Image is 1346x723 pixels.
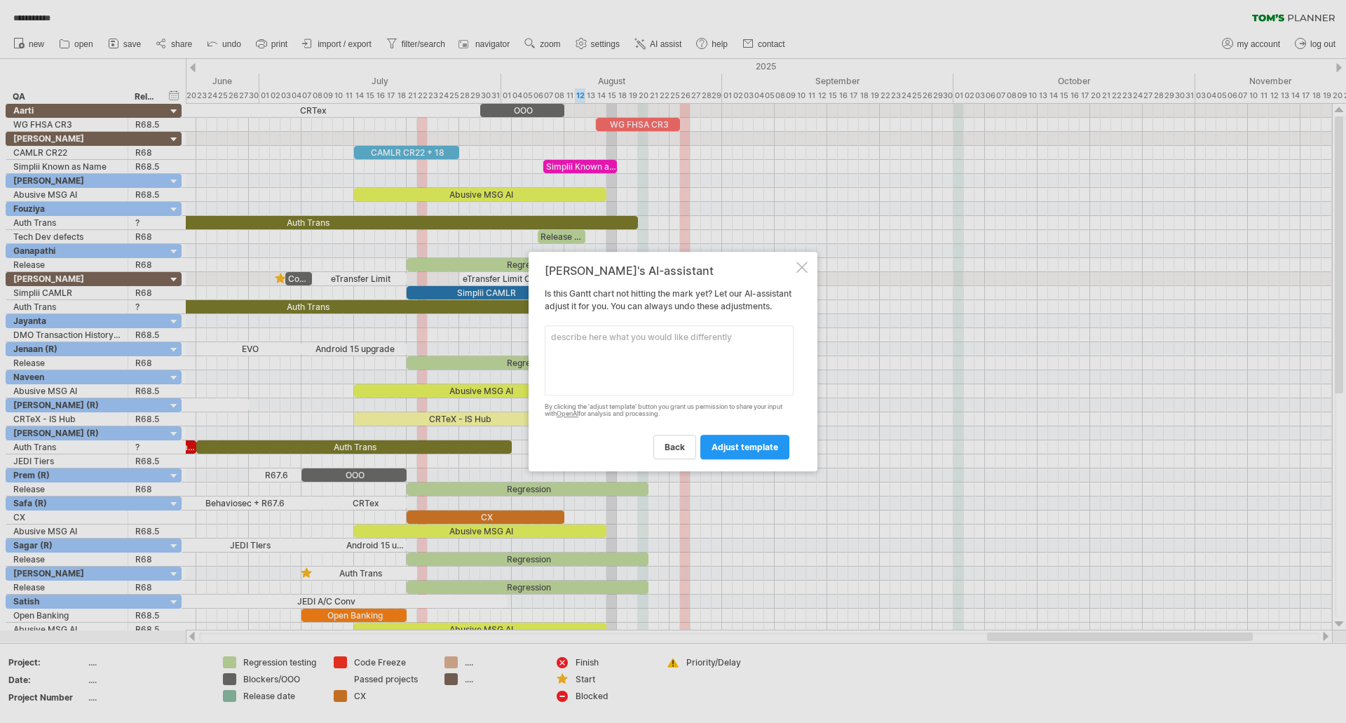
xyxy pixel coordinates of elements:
a: OpenAI [557,410,578,418]
span: back [665,442,685,452]
a: adjust template [700,435,789,459]
div: [PERSON_NAME]'s AI-assistant [545,264,794,277]
span: adjust template [712,442,778,452]
div: By clicking the 'adjust template' button you grant us permission to share your input with for ana... [545,403,794,419]
div: Is this Gantt chart not hitting the mark yet? Let our AI-assistant adjust it for you. You can alw... [545,264,794,459]
a: back [653,435,696,459]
